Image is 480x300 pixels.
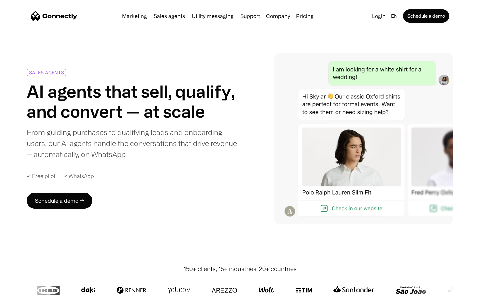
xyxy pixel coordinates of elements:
[266,11,290,21] div: Company
[369,11,388,21] a: Login
[264,11,292,21] div: Company
[27,193,92,209] a: Schedule a demo →
[29,70,64,75] div: SALES AGENTS
[391,11,398,21] div: en
[403,9,449,23] a: Schedule a demo
[388,11,402,21] div: en
[7,288,40,298] aside: Language selected: English
[184,264,297,273] div: 150+ clients, 15+ industries, 20+ countries
[189,13,236,19] a: Utility messaging
[293,13,316,19] a: Pricing
[238,13,263,19] a: Support
[27,173,55,179] div: ✓ Free pilot
[27,81,237,121] h1: AI agents that sell, qualify, and convert — at scale
[13,288,40,298] ul: Language list
[31,11,77,21] a: home
[119,13,150,19] a: Marketing
[151,13,188,19] a: Sales agents
[27,127,237,160] div: From guiding purchases to qualifying leads and onboarding users, our AI agents handle the convers...
[63,173,94,179] div: ✓ WhatsApp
